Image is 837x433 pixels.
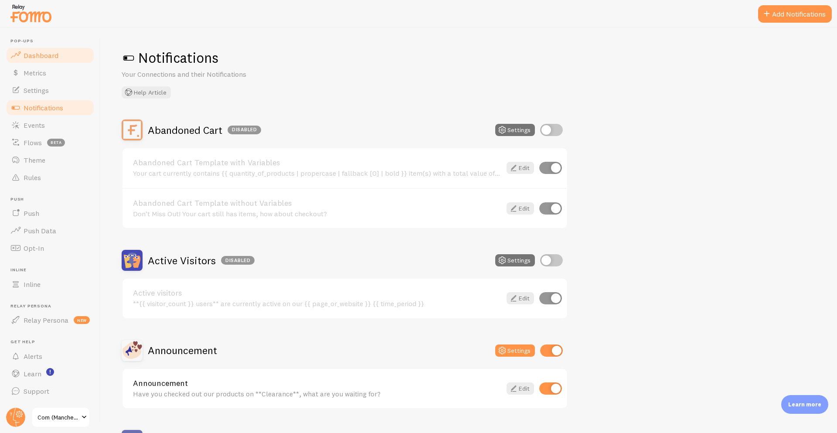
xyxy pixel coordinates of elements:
[122,340,143,361] img: Announcement
[133,289,501,297] a: Active visitors
[507,162,534,174] a: Edit
[10,339,95,345] span: Get Help
[5,169,95,186] a: Rules
[5,64,95,82] a: Metrics
[5,311,95,329] a: Relay Persona new
[495,124,535,136] button: Settings
[24,173,41,182] span: Rules
[24,86,49,95] span: Settings
[148,344,217,357] h2: Announcement
[9,2,53,24] img: fomo-relay-logo-orange.svg
[221,256,255,265] div: Disabled
[148,254,255,267] h2: Active Visitors
[122,49,816,67] h1: Notifications
[5,134,95,151] a: Flows beta
[5,116,95,134] a: Events
[133,169,501,177] div: Your cart currently contains {{ quantity_of_products | propercase | fallback [0] | bold }} item(s...
[24,316,68,324] span: Relay Persona
[507,292,534,304] a: Edit
[495,344,535,357] button: Settings
[24,226,56,235] span: Push Data
[24,369,41,378] span: Learn
[5,99,95,116] a: Notifications
[24,244,44,252] span: Opt-In
[122,250,143,271] img: Active Visitors
[46,368,54,376] svg: <p>Watch New Feature Tutorials!</p>
[10,197,95,202] span: Push
[24,280,41,289] span: Inline
[5,151,95,169] a: Theme
[37,412,79,423] span: Com (Manchestercollection)
[10,303,95,309] span: Relay Persona
[24,387,49,395] span: Support
[24,68,46,77] span: Metrics
[122,69,331,79] p: Your Connections and their Notifications
[5,205,95,222] a: Push
[5,382,95,400] a: Support
[507,382,534,395] a: Edit
[5,348,95,365] a: Alerts
[133,379,501,387] a: Announcement
[133,300,501,307] div: **{{ visitor_count }} users** are currently active on our {{ page_or_website }} {{ time_period }}
[24,209,39,218] span: Push
[24,156,45,164] span: Theme
[24,352,42,361] span: Alerts
[24,103,63,112] span: Notifications
[24,51,58,60] span: Dashboard
[228,126,261,134] div: Disabled
[148,123,261,137] h2: Abandoned Cart
[133,159,501,167] a: Abandoned Cart Template with Variables
[24,121,45,130] span: Events
[5,365,95,382] a: Learn
[133,199,501,207] a: Abandoned Cart Template without Variables
[133,390,501,398] div: Have you checked out our products on **Clearance**, what are you waiting for?
[5,239,95,257] a: Opt-In
[5,222,95,239] a: Push Data
[10,38,95,44] span: Pop-ups
[133,210,501,218] div: Don't Miss Out! Your cart still has items, how about checkout?
[5,276,95,293] a: Inline
[788,400,821,409] p: Learn more
[47,139,65,147] span: beta
[122,119,143,140] img: Abandoned Cart
[74,316,90,324] span: new
[122,86,171,99] button: Help Article
[31,407,90,428] a: Com (Manchestercollection)
[507,202,534,215] a: Edit
[5,47,95,64] a: Dashboard
[24,138,42,147] span: Flows
[5,82,95,99] a: Settings
[495,254,535,266] button: Settings
[10,267,95,273] span: Inline
[781,395,828,414] div: Learn more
